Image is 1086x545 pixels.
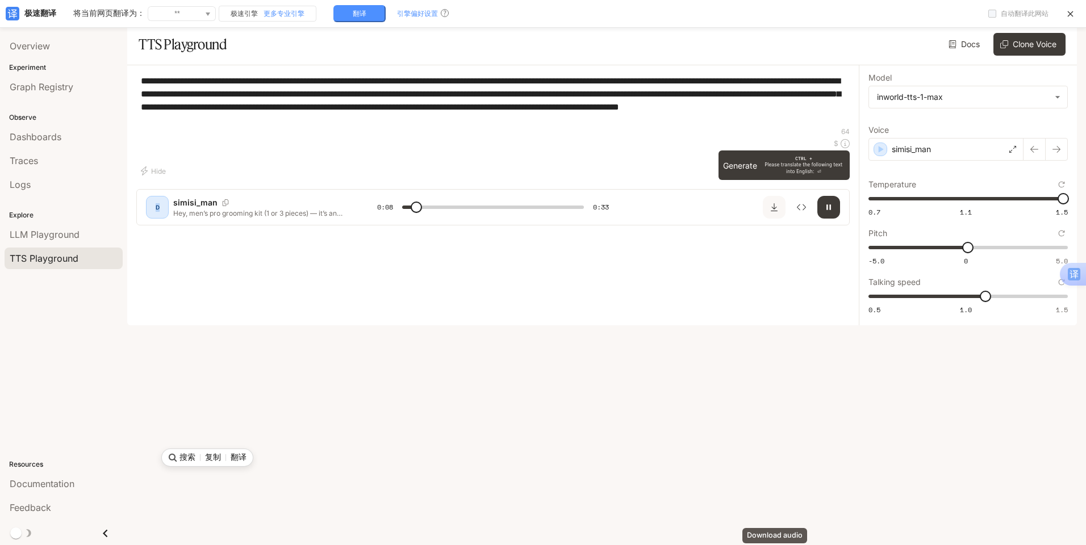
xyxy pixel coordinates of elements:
font: Talking speed [868,277,921,287]
font: Voice [868,125,889,135]
button: Clone Voice [993,33,1066,56]
font: 1.1 [960,207,972,217]
font: -5.0 [868,256,884,266]
p: Hey, men’s pro grooming kit (1 or 3 pieces) — it’s an electric shaver + trimmer set! It has a bui... [173,208,350,218]
font: 5.0 [1056,256,1068,266]
div: inworld-tts-1-max [869,86,1067,108]
a: Docs [946,33,984,56]
font: Clone Voice [1013,39,1056,49]
font: 0 [964,256,968,266]
font: Pitch [868,228,887,238]
button: Reset to default [1055,276,1068,288]
font: 1.5 [1056,207,1068,217]
font: Temperature [868,179,916,189]
font: 1.5 [1056,305,1068,315]
font: Docs [961,39,980,49]
font: Please translate the following text into English: ⏎ [765,162,842,174]
font: 0.5 [868,305,880,315]
font: CTRL + [795,156,812,161]
font: 1.0 [960,305,972,315]
font: inworld-tts-1-max [877,92,943,102]
font: simisi_man [892,144,931,154]
button: Hide [136,162,173,180]
font: D [156,204,160,211]
button: Copy Voice ID [218,199,233,206]
font: 0:08 [377,202,393,212]
button: GenerateCTRL +Please translate the following text into English: ⏎ [719,150,850,180]
font: Generate [723,161,757,170]
span: 0:33 [593,202,609,213]
font: 64 [841,127,850,136]
font: Model [868,73,892,82]
div: Download audio [742,528,807,543]
button: Reset to default [1055,178,1068,191]
font: TTS Playground [139,36,227,53]
button: Reset to default [1055,227,1068,240]
p: simisi_man [173,197,218,208]
button: Download audio [763,196,786,219]
font: $ [834,139,838,148]
font: 0.7 [868,207,880,217]
button: Inspect [790,196,813,219]
font: Hide [151,167,166,175]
